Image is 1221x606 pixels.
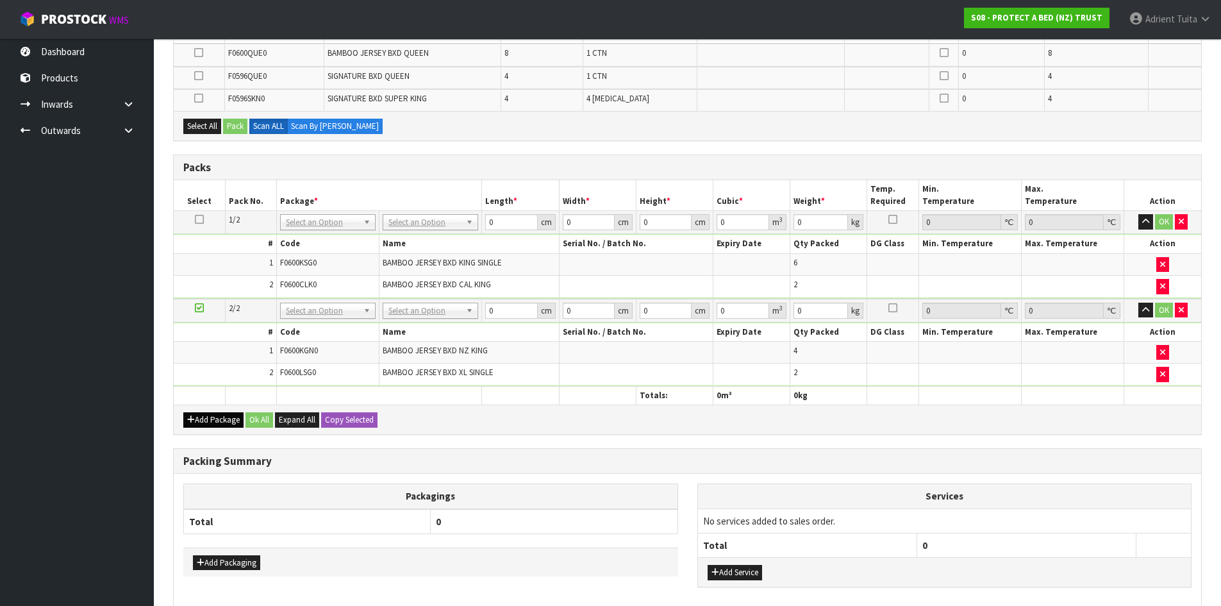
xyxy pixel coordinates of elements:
[249,119,288,134] label: Scan ALL
[848,214,863,230] div: kg
[769,303,786,319] div: m
[276,323,379,342] th: Code
[269,367,273,378] span: 2
[388,303,461,319] span: Select an Option
[538,214,556,230] div: cm
[793,390,798,401] span: 0
[867,235,918,253] th: DG Class
[790,235,867,253] th: Qty Packed
[922,539,927,551] span: 0
[183,119,221,134] button: Select All
[280,279,317,290] span: F0600CLK0
[615,214,633,230] div: cm
[1048,47,1052,58] span: 8
[183,455,1192,467] h3: Packing Summary
[793,257,797,268] span: 6
[713,235,790,253] th: Expiry Date
[228,47,267,58] span: F0600QUE0
[245,412,273,428] button: Ok All
[848,303,863,319] div: kg
[183,412,244,428] button: Add Package
[229,303,240,314] span: 2/2
[698,509,1192,533] td: No services added to sales order.
[559,323,713,342] th: Serial No. / Batch No.
[586,93,649,104] span: 4 [MEDICAL_DATA]
[286,215,358,230] span: Select an Option
[769,214,786,230] div: m
[1001,303,1018,319] div: ℃
[504,47,508,58] span: 8
[793,367,797,378] span: 2
[275,412,319,428] button: Expand All
[228,93,265,104] span: F0596SKN0
[962,71,966,81] span: 0
[328,47,429,58] span: BAMBOO JERSEY BXD QUEEN
[269,279,273,290] span: 2
[692,303,710,319] div: cm
[184,509,431,534] th: Total
[223,119,247,134] button: Pack
[109,14,129,26] small: WMS
[867,323,918,342] th: DG Class
[918,235,1021,253] th: Min. Temperature
[1155,214,1173,230] button: OK
[280,345,318,356] span: F0600KGN0
[713,386,790,405] th: m³
[184,484,678,509] th: Packagings
[383,345,488,356] span: BAMBOO JERSEY BXD NZ KING
[586,71,607,81] span: 1 CTN
[1124,323,1201,342] th: Action
[228,71,267,81] span: F0596QUE0
[615,303,633,319] div: cm
[436,516,441,528] span: 0
[279,414,315,425] span: Expand All
[280,257,317,268] span: F0600KSG0
[280,367,316,378] span: F0600LSG0
[708,565,762,580] button: Add Service
[229,214,240,225] span: 1/2
[1048,71,1052,81] span: 4
[1124,235,1201,253] th: Action
[790,386,867,405] th: kg
[504,71,508,81] span: 4
[779,304,783,312] sup: 3
[713,180,790,210] th: Cubic
[918,323,1021,342] th: Min. Temperature
[1124,180,1201,210] th: Action
[971,12,1102,23] strong: S08 - PROTECT A BED (NZ) TRUST
[790,180,867,210] th: Weight
[692,214,710,230] div: cm
[41,11,106,28] span: ProStock
[698,484,1192,509] th: Services
[286,303,358,319] span: Select an Option
[790,323,867,342] th: Qty Packed
[19,11,35,27] img: cube-alt.png
[383,279,491,290] span: BAMBOO JERSEY BXD CAL KING
[388,215,461,230] span: Select an Option
[321,412,378,428] button: Copy Selected
[586,47,607,58] span: 1 CTN
[174,235,276,253] th: #
[1048,93,1052,104] span: 4
[328,93,427,104] span: SIGNATURE BXD SUPER KING
[276,235,379,253] th: Code
[1021,180,1124,210] th: Max. Temperature
[1021,235,1124,253] th: Max. Temperature
[559,180,636,210] th: Width
[636,180,713,210] th: Height
[779,215,783,224] sup: 3
[1104,303,1120,319] div: ℃
[1104,214,1120,230] div: ℃
[379,323,560,342] th: Name
[174,323,276,342] th: #
[383,257,502,268] span: BAMBOO JERSEY BXD KING SINGLE
[1177,13,1197,25] span: Tuita
[174,180,225,210] th: Select
[636,386,713,405] th: Totals:
[1021,323,1124,342] th: Max. Temperature
[269,257,273,268] span: 1
[1155,303,1173,318] button: OK
[379,235,560,253] th: Name
[538,303,556,319] div: cm
[559,235,713,253] th: Serial No. / Batch No.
